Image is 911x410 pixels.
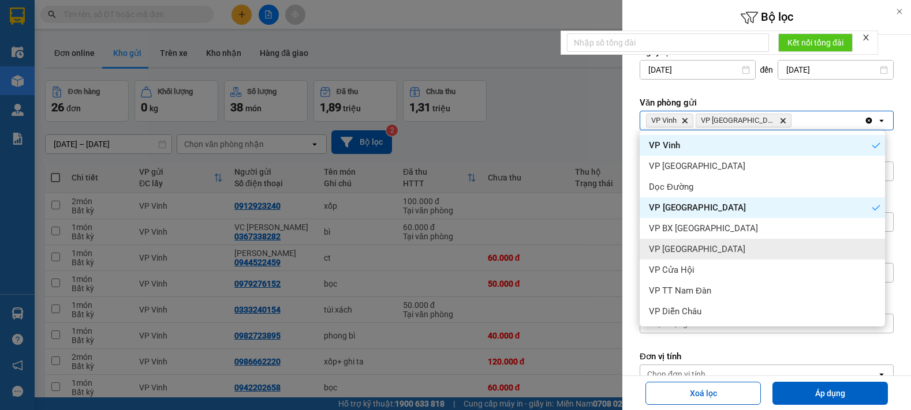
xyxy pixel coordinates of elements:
[787,36,843,49] span: Kết nối tổng đài
[649,285,711,296] span: VP TT Nam Đàn
[651,116,677,125] span: VP Vinh
[640,61,755,79] input: Select a date.
[646,114,693,127] span: VP Vinh, close by backspace
[772,382,888,405] button: Áp dụng
[701,116,775,125] span: VP Can Lộc
[649,140,680,151] span: VP Vinh
[760,64,774,76] span: đến
[645,382,761,405] button: Xoá lọc
[647,368,705,380] div: Chọn đơn vị tính
[640,351,894,362] label: Đơn vị tính
[649,181,693,193] span: Dọc Đường
[864,116,873,125] svg: Clear all
[649,243,745,255] span: VP [GEOGRAPHIC_DATA]
[640,130,885,326] ul: Menu
[877,116,886,125] svg: open
[794,115,795,126] input: Selected VP Vinh, VP Can Lộc.
[649,223,758,234] span: VP BX [GEOGRAPHIC_DATA]
[622,9,911,27] h6: Bộ lọc
[696,114,791,127] span: VP Can Lộc, close by backspace
[567,33,769,52] input: Nhập số tổng đài
[681,117,688,124] svg: Delete
[649,306,701,317] span: VP Diễn Châu
[877,370,886,379] svg: open
[778,61,893,79] input: Select a date.
[649,264,695,276] span: VP Cửa Hội
[649,160,745,172] span: VP [GEOGRAPHIC_DATA]
[779,117,786,124] svg: Delete
[778,33,853,52] button: Kết nối tổng đài
[649,202,746,213] span: VP [GEOGRAPHIC_DATA]
[862,33,870,42] span: close
[640,97,894,108] label: Văn phòng gửi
